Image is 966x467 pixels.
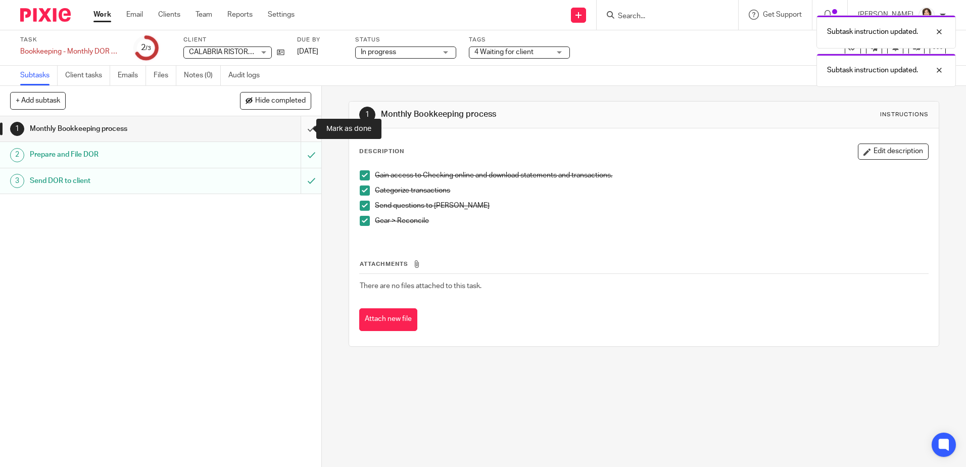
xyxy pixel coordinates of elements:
a: Audit logs [228,66,267,85]
button: Attach new file [359,308,417,331]
label: Tags [469,36,570,44]
p: Subtask instruction updated. [827,27,918,37]
p: Gain access to Checking online and download statements and transactions. [375,170,928,180]
h1: Monthly Bookkeeping process [30,121,204,136]
img: BW%20Website%203%20-%20square.jpg [919,7,935,23]
a: Work [93,10,111,20]
p: Categorize transactions [375,185,928,196]
div: Bookkeeping - Monthly DOR &amp; bank access [20,46,121,57]
label: Client [183,36,284,44]
div: Bookkeeping - Monthly DOR & bank access [20,46,121,57]
div: 2 [10,148,24,162]
span: Hide completed [255,97,306,105]
p: Send questions to [PERSON_NAME] [375,201,928,211]
small: /3 [146,45,151,51]
button: Hide completed [240,92,311,109]
label: Status [355,36,456,44]
div: 1 [10,122,24,136]
p: Gear > Reconcile [375,216,928,226]
button: + Add subtask [10,92,66,109]
h1: Prepare and File DOR [30,147,204,162]
div: Instructions [880,111,929,119]
div: 3 [10,174,24,188]
h1: Send DOR to client [30,173,204,189]
img: Pixie [20,8,71,22]
span: [DATE] [297,48,318,55]
a: Notes (0) [184,66,221,85]
a: Settings [268,10,295,20]
button: Edit description [858,144,929,160]
a: Email [126,10,143,20]
span: There are no files attached to this task. [360,283,481,290]
a: Reports [227,10,253,20]
a: Clients [158,10,180,20]
a: Team [196,10,212,20]
div: 2 [141,42,151,54]
a: Client tasks [65,66,110,85]
a: Files [154,66,176,85]
h1: Monthly Bookkeeping process [381,109,665,120]
a: Emails [118,66,146,85]
div: 1 [359,107,375,123]
span: 4 Waiting for client [474,49,534,56]
label: Task [20,36,121,44]
label: Due by [297,36,343,44]
p: Description [359,148,404,156]
span: Attachments [360,261,408,267]
span: In progress [361,49,396,56]
p: Subtask instruction updated. [827,65,918,75]
span: CALABRIA RISTORANTE ITALIANO, LLC [189,49,313,56]
a: Subtasks [20,66,58,85]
